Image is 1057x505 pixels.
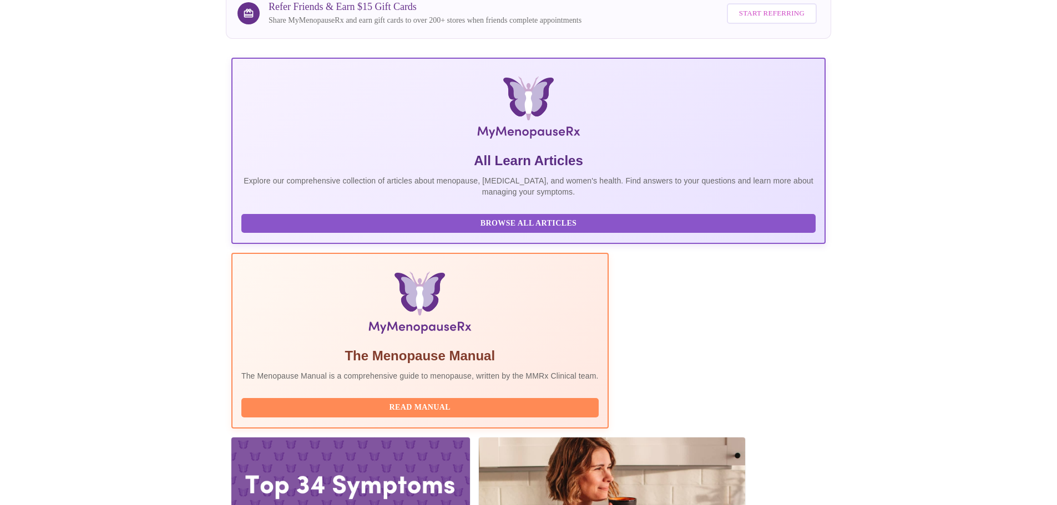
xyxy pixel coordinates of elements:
[727,3,817,24] button: Start Referring
[252,401,588,415] span: Read Manual
[241,175,816,197] p: Explore our comprehensive collection of articles about menopause, [MEDICAL_DATA], and women's hea...
[241,218,818,227] a: Browse All Articles
[241,347,599,365] h5: The Menopause Manual
[269,15,581,26] p: Share MyMenopauseRx and earn gift cards to over 200+ stores when friends complete appointments
[298,272,542,338] img: Menopause Manual
[241,398,599,417] button: Read Manual
[241,214,816,233] button: Browse All Articles
[241,402,601,411] a: Read Manual
[739,7,805,20] span: Start Referring
[331,76,726,143] img: MyMenopauseRx Logo
[252,217,805,231] span: Browse All Articles
[241,370,599,381] p: The Menopause Manual is a comprehensive guide to menopause, written by the MMRx Clinical team.
[269,1,581,13] h3: Refer Friends & Earn $15 Gift Cards
[241,152,816,170] h5: All Learn Articles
